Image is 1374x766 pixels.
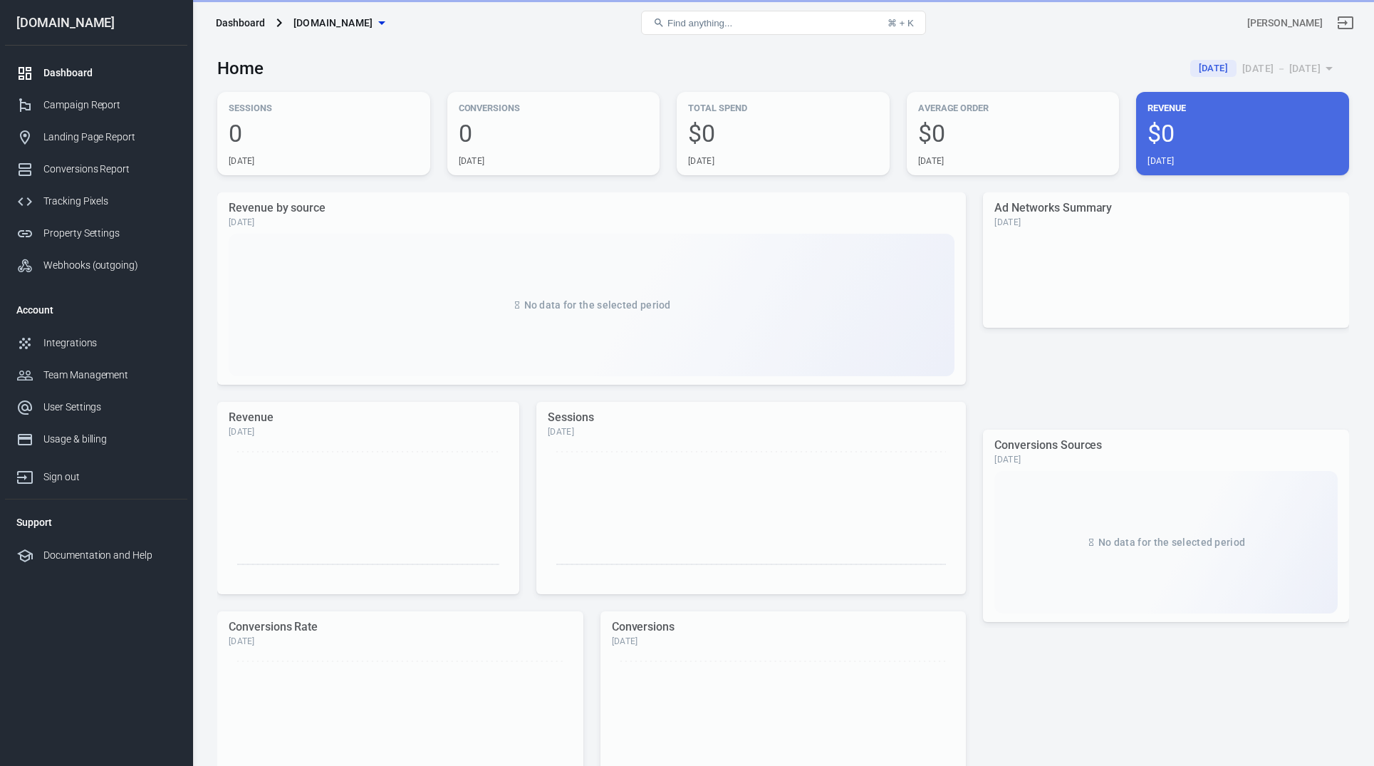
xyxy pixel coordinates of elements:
[43,432,176,447] div: Usage & billing
[5,505,187,539] li: Support
[5,121,187,153] a: Landing Page Report
[5,89,187,121] a: Campaign Report
[5,359,187,391] a: Team Management
[5,185,187,217] a: Tracking Pixels
[1328,6,1363,40] a: Sign out
[5,217,187,249] a: Property Settings
[5,423,187,455] a: Usage & billing
[641,11,926,35] button: Find anything...⌘ + K
[1247,16,1323,31] div: Account id: CdSpVoDX
[43,258,176,273] div: Webhooks (outgoing)
[43,98,176,113] div: Campaign Report
[43,548,176,563] div: Documentation and Help
[217,58,264,78] h3: Home
[216,16,265,30] div: Dashboard
[667,18,732,29] span: Find anything...
[288,10,390,36] button: [DOMAIN_NAME]
[43,470,176,485] div: Sign out
[5,249,187,281] a: Webhooks (outgoing)
[293,14,373,32] span: worshipmusicacademy.com
[5,455,187,493] a: Sign out
[43,66,176,81] div: Dashboard
[43,368,176,383] div: Team Management
[43,162,176,177] div: Conversions Report
[43,130,176,145] div: Landing Page Report
[5,57,187,89] a: Dashboard
[888,18,914,29] div: ⌘ + K
[5,293,187,327] li: Account
[43,400,176,415] div: User Settings
[43,336,176,351] div: Integrations
[5,16,187,29] div: [DOMAIN_NAME]
[5,391,187,423] a: User Settings
[5,327,187,359] a: Integrations
[43,194,176,209] div: Tracking Pixels
[5,153,187,185] a: Conversions Report
[43,226,176,241] div: Property Settings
